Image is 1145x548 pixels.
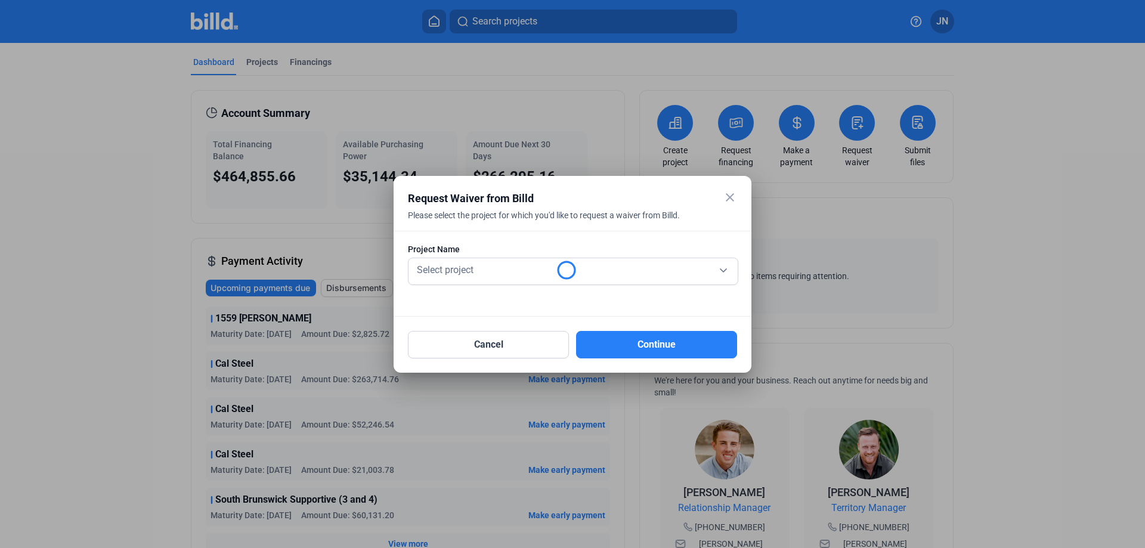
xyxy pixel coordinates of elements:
button: Continue [576,331,737,358]
div: Request Waiver from Billd [408,190,707,207]
mat-icon: close [723,190,737,205]
div: Please select the project for which you'd like to request a waiver from Billd. [408,209,707,236]
span: Project Name [408,243,460,255]
button: Cancel [408,331,569,358]
span: Select project [417,264,474,275]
